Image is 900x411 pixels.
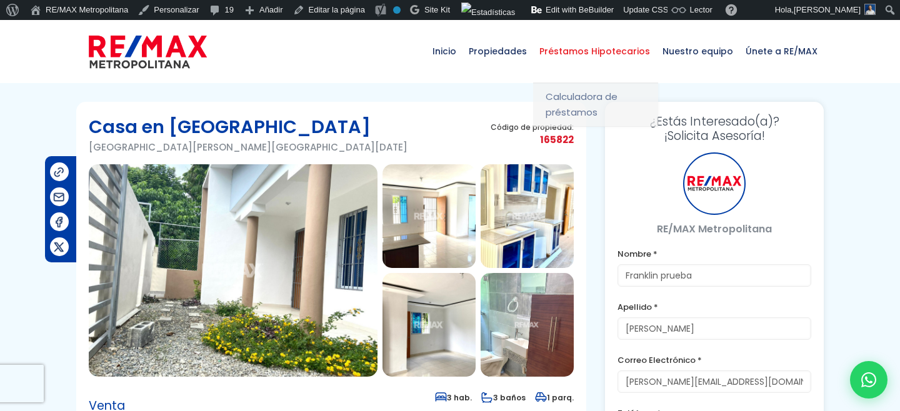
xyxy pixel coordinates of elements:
[617,246,811,262] label: Nombre *
[89,139,407,155] p: [GEOGRAPHIC_DATA][PERSON_NAME][GEOGRAPHIC_DATA][DATE]
[533,32,656,70] span: Préstamos Hipotecarios
[481,273,574,377] img: Casa en Villa Mella
[656,20,739,82] a: Nuestro equipo
[89,20,207,82] a: RE/MAX Metropolitana
[481,392,526,403] span: 3 baños
[617,352,811,368] label: Correo Electrónico *
[89,164,377,377] img: Casa en Villa Mella
[393,6,401,14] div: No indexar
[89,33,207,71] img: remax-metropolitana-logo
[739,20,824,82] a: Únete a RE/MAX
[683,152,746,215] div: RE/MAX Metropolitana
[52,240,66,254] img: Compartir
[533,20,656,82] a: Préstamos Hipotecarios
[52,215,66,229] img: Compartir
[481,164,574,268] img: Casa en Villa Mella
[617,114,811,143] h3: ¡Solicita Asesoría!
[535,392,574,403] span: 1 parq.
[52,166,66,179] img: Compartir
[426,20,462,82] a: Inicio
[794,5,861,14] span: [PERSON_NAME]
[382,273,476,377] img: Casa en Villa Mella
[462,20,533,82] a: Propiedades
[424,5,450,14] span: Site Kit
[533,82,658,127] a: Calculadora de préstamos
[617,221,811,237] p: RE/MAX Metropolitana
[546,89,646,120] span: Calculadora de préstamos
[426,32,462,70] span: Inicio
[461,2,515,22] img: Visitas de 48 horas. Haz clic para ver más estadísticas del sitio.
[491,132,574,147] span: 165822
[656,32,739,70] span: Nuestro equipo
[52,191,66,204] img: Compartir
[382,164,476,268] img: Casa en Villa Mella
[617,114,811,129] span: ¿Estás Interesado(a)?
[435,392,472,403] span: 3 hab.
[89,114,407,139] h1: Casa en [GEOGRAPHIC_DATA]
[462,32,533,70] span: Propiedades
[617,299,811,315] label: Apellido *
[739,32,824,70] span: Únete a RE/MAX
[491,122,574,132] span: Código de propiedad:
